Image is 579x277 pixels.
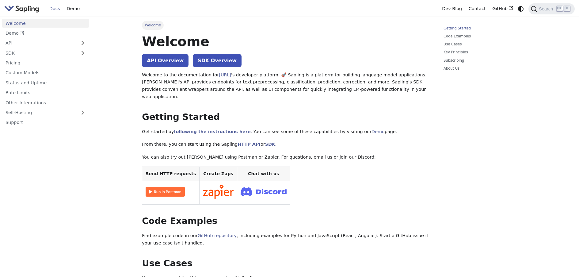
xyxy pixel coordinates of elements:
[528,3,574,14] button: Search (Ctrl+K)
[371,129,385,134] a: Demo
[142,54,189,67] a: API Overview
[142,141,430,148] p: From there, you can start using the Sapling or .
[4,4,39,13] img: Sapling.ai
[2,48,77,57] a: SDK
[564,6,570,11] kbd: K
[489,4,516,13] a: GitHub
[444,49,527,55] a: Key Principles
[142,33,430,50] h1: Welcome
[2,29,89,38] a: Demo
[142,71,430,101] p: Welcome to the documentation for 's developer platform. 🚀 Sapling is a platform for building lang...
[444,33,527,39] a: Code Examples
[142,112,430,123] h2: Getting Started
[444,25,527,31] a: Getting Started
[142,232,430,247] p: Find example code in our , including examples for Python and JavaScript (React, Angular). Start a...
[200,167,237,181] th: Create Zaps
[63,4,83,13] a: Demo
[142,21,430,29] nav: Breadcrumbs
[219,72,231,77] a: [URL]
[2,108,89,117] a: Self-Hosting
[465,4,489,13] a: Contact
[444,66,527,71] a: About Us
[241,185,287,198] img: Join Discord
[2,19,89,28] a: Welcome
[203,185,234,199] img: Connect in Zapier
[142,154,430,161] p: You can also try out [PERSON_NAME] using Postman or Zapier. For questions, email us or join our D...
[2,98,89,107] a: Other Integrations
[444,58,527,63] a: Subscribing
[237,167,290,181] th: Chat with us
[77,48,89,57] button: Expand sidebar category 'SDK'
[46,4,63,13] a: Docs
[2,88,89,97] a: Rate Limits
[193,54,242,67] a: SDK Overview
[444,41,527,47] a: Use Cases
[439,4,465,13] a: Dev Blog
[142,128,430,136] p: Get started by . You can see some of these capabilities by visiting our page.
[146,187,185,197] img: Run in Postman
[142,21,164,29] span: Welcome
[2,78,89,87] a: Status and Uptime
[238,142,261,147] a: HTTP API
[174,129,250,134] a: following the instructions here
[142,216,430,227] h2: Code Examples
[2,59,89,67] a: Pricing
[198,233,237,238] a: GitHub repository
[142,258,430,269] h2: Use Cases
[265,142,275,147] a: SDK
[2,68,89,77] a: Custom Models
[2,39,77,48] a: API
[537,6,557,11] span: Search
[4,4,41,13] a: Sapling.ai
[77,39,89,48] button: Expand sidebar category 'API'
[516,4,525,13] button: Switch between dark and light mode (currently system mode)
[2,118,89,127] a: Support
[142,167,200,181] th: Send HTTP requests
